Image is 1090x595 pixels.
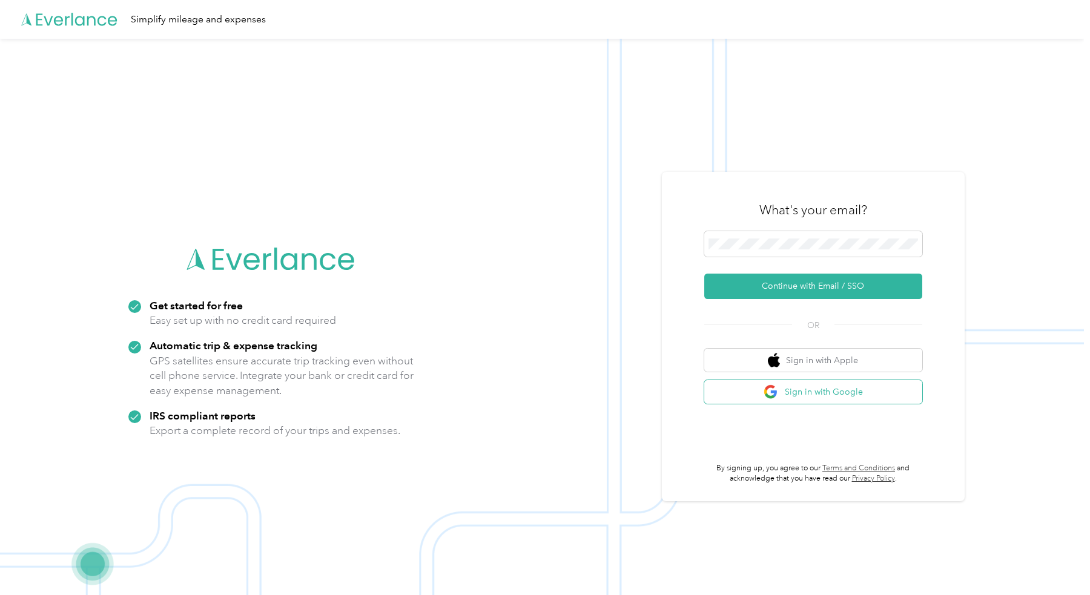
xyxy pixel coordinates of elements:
[150,313,336,328] p: Easy set up with no credit card required
[150,299,243,312] strong: Get started for free
[150,353,414,398] p: GPS satellites ensure accurate trip tracking even without cell phone service. Integrate your bank...
[764,384,779,399] img: google logo
[704,349,922,372] button: apple logoSign in with Apple
[704,274,922,299] button: Continue with Email / SSO
[768,353,780,368] img: apple logo
[704,380,922,404] button: google logoSign in with Google
[759,202,867,219] h3: What's your email?
[131,12,266,27] div: Simplify mileage and expenses
[704,463,922,484] p: By signing up, you agree to our and acknowledge that you have read our .
[822,464,895,473] a: Terms and Conditions
[150,339,317,352] strong: Automatic trip & expense tracking
[150,409,256,422] strong: IRS compliant reports
[792,319,834,332] span: OR
[150,423,400,438] p: Export a complete record of your trips and expenses.
[852,474,895,483] a: Privacy Policy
